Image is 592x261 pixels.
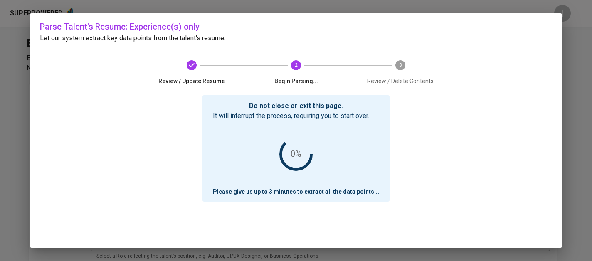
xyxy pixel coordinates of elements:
[351,77,449,85] span: Review / Delete Contents
[399,62,402,68] text: 3
[143,77,241,85] span: Review / Update Resume
[213,187,379,196] p: Please give us up to 3 minutes to extract all the data points ...
[295,62,298,68] text: 2
[213,111,379,121] p: It will interrupt the process, requiring you to start over.
[40,33,552,43] p: Let our system extract key data points from the talent's resume.
[213,101,379,111] p: Do not close or exit this page.
[291,147,301,161] div: 0%
[247,77,345,85] span: Begin Parsing...
[40,20,552,33] h6: Parse Talent's Resume: Experience(s) only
